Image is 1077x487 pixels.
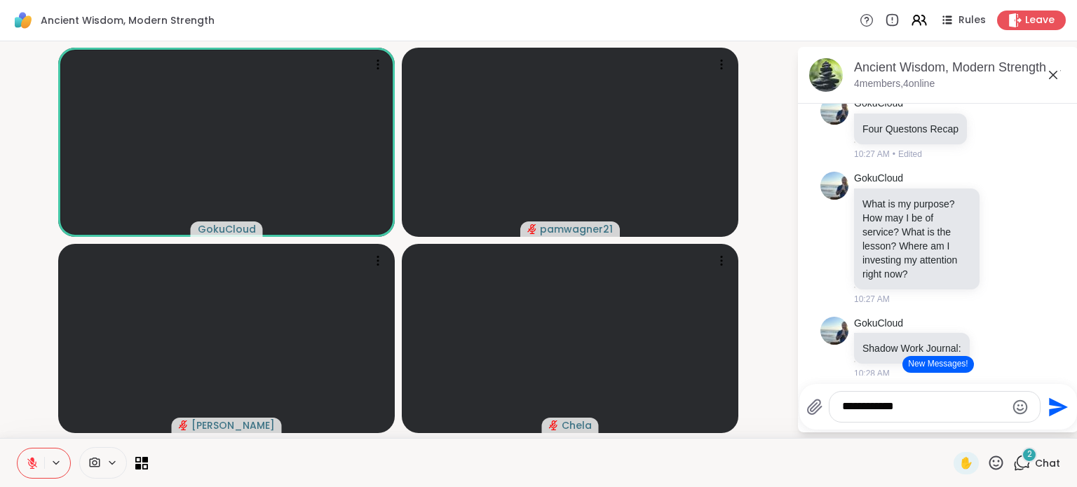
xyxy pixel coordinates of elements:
[1041,391,1072,423] button: Send
[527,224,537,234] span: audio-muted
[191,418,275,432] span: [PERSON_NAME]
[842,399,1005,414] textarea: Type your message
[198,222,256,236] span: GokuCloud
[41,13,215,27] span: Ancient Wisdom, Modern Strength
[11,8,35,32] img: ShareWell Logomark
[549,420,559,430] span: audio-muted
[820,317,848,345] img: https://sharewell-space-live.sfo3.digitaloceanspaces.com/user-generated/6da04052-44db-43cc-b1f1-b...
[893,148,895,160] span: •
[959,455,973,472] span: ✋
[854,317,903,331] a: GokuCloud
[854,77,935,91] p: 4 members, 4 online
[854,367,890,380] span: 10:28 AM
[562,418,592,432] span: Chela
[854,59,1067,76] div: Ancient Wisdom, Modern Strength, [DATE]
[959,13,986,27] span: Rules
[1025,13,1055,27] span: Leave
[1027,448,1032,460] span: 2
[862,122,959,136] p: Four Questons Recap
[854,97,903,111] a: GokuCloud
[854,293,890,306] span: 10:27 AM
[179,420,189,430] span: audio-muted
[862,197,971,281] p: What is my purpose? How may I be of service? What is the lesson? Where am I investing my attentio...
[1012,399,1029,416] button: Emoji picker
[820,172,848,200] img: https://sharewell-space-live.sfo3.digitaloceanspaces.com/user-generated/6da04052-44db-43cc-b1f1-b...
[820,97,848,125] img: https://sharewell-space-live.sfo3.digitaloceanspaces.com/user-generated/6da04052-44db-43cc-b1f1-b...
[854,172,903,186] a: GokuCloud
[898,148,922,160] span: Edited
[809,58,843,92] img: Ancient Wisdom, Modern Strength, Oct 11
[540,222,613,236] span: pamwagner21
[1035,456,1060,470] span: Chat
[862,341,961,355] p: Shadow Work Journal:
[902,356,973,373] button: New Messages!
[854,148,890,160] span: 10:27 AM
